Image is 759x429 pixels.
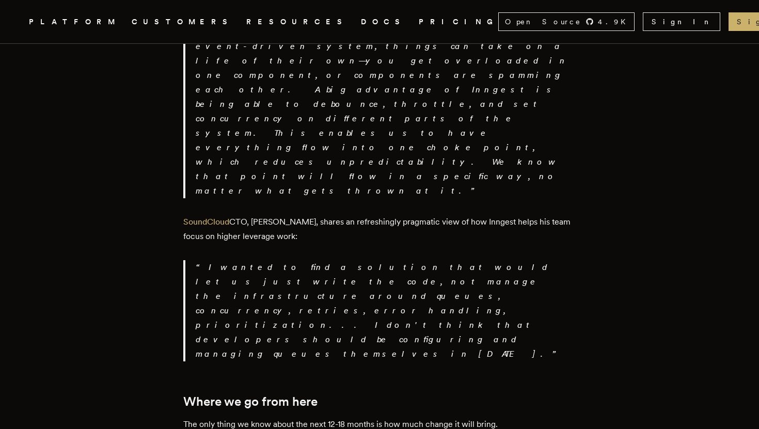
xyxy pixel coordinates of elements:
[196,10,576,198] p: We had problems with just managing the complexity of flows. In a complicated event-driven system,...
[183,217,229,227] a: SoundCloud
[361,15,406,28] a: DOCS
[246,15,349,28] button: RESOURCES
[505,17,581,27] span: Open Source
[419,15,498,28] a: PRICING
[643,12,720,31] a: Sign In
[29,15,119,28] button: PLATFORM
[183,394,318,409] strong: Where we go from here
[183,215,576,244] p: CTO, [PERSON_NAME], shares an refreshingly pragmatic view of how Inngest helps his team focus on ...
[132,15,234,28] a: CUSTOMERS
[196,260,576,361] p: I wanted to find a solution that would let us just write the code, not manage the infrastructure ...
[598,17,632,27] span: 4.9 K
